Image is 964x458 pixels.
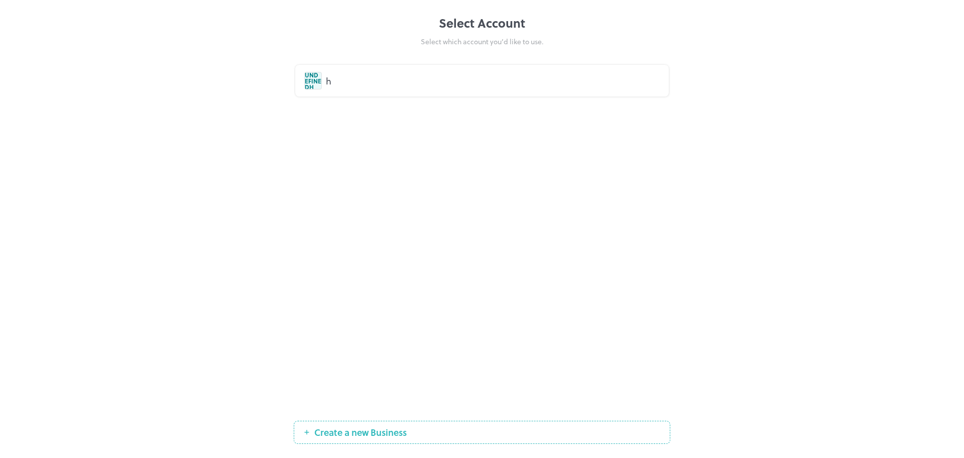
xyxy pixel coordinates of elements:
div: UNDEFINEDH [304,72,322,89]
div: Select Account [294,14,670,32]
div: Select which account you’d like to use. [294,36,670,47]
span: Create a new Business [309,427,412,437]
div: h [326,74,660,87]
button: Create a new Business [294,421,670,444]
